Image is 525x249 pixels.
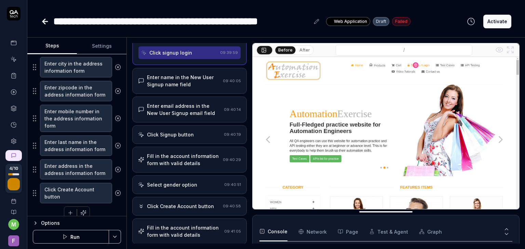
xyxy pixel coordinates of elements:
[224,107,241,112] time: 09:40:14
[33,182,121,204] div: Suggestions
[112,112,123,125] button: Remove step
[392,17,410,26] div: Failed
[33,57,121,78] div: Suggestions
[3,193,24,204] a: Book a call with us
[369,222,408,241] button: Test & Agent
[147,224,221,238] div: Fill in the account information form with valid details
[505,44,516,55] button: Open in full screen
[147,152,220,167] div: Fill in the account information form with valid details
[147,203,214,210] div: Click Create Account button
[338,222,358,241] button: Page
[220,50,238,55] time: 09:39:59
[334,18,367,25] span: Web Application
[33,135,121,156] div: Suggestions
[33,159,121,180] div: Suggestions
[147,131,194,138] div: Click Signup button
[8,219,19,230] button: m
[112,186,123,200] button: Remove step
[298,222,327,241] button: Network
[3,204,24,215] a: Documentation
[149,49,192,56] div: Click signup login
[27,38,77,54] button: Steps
[33,219,121,227] button: Options
[147,74,220,88] div: Enter name in the New User Signup name field
[223,78,241,83] time: 09:40:05
[112,139,123,152] button: Remove step
[8,235,19,246] span: F
[224,182,241,187] time: 09:40:51
[112,163,123,176] button: Remove step
[373,17,389,26] div: Draft
[112,84,123,98] button: Remove step
[33,230,109,244] button: Run
[41,219,121,227] div: Options
[224,132,241,137] time: 09:40:19
[483,15,511,28] button: Activate
[9,166,18,171] span: 4 / 10
[138,46,241,59] button: Click signup login09:39:59
[3,230,24,248] button: F
[253,57,519,223] img: Screenshot
[5,150,22,161] a: New conversation
[419,222,442,241] button: Graph
[224,229,241,234] time: 09:41:05
[223,204,241,208] time: 09:40:58
[33,104,121,133] div: Suggestions
[275,46,296,54] button: Before
[494,44,505,55] button: Show all interative elements
[297,46,313,54] button: After
[147,181,197,188] div: Select gender option
[326,17,370,26] a: Web Application
[77,38,126,54] button: Settings
[463,15,479,28] button: View version history
[223,157,241,162] time: 09:40:29
[259,222,287,241] button: Console
[147,102,221,117] div: Enter email address in the New User Signup email field
[112,60,123,74] button: Remove step
[33,80,121,102] div: Suggestions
